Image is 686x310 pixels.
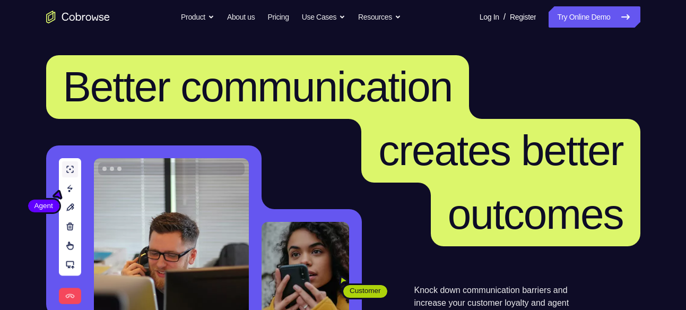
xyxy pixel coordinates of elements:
[358,6,401,28] button: Resources
[503,11,506,23] span: /
[63,63,453,110] span: Better communication
[549,6,640,28] a: Try Online Demo
[378,127,623,174] span: creates better
[302,6,345,28] button: Use Cases
[227,6,255,28] a: About us
[510,6,536,28] a: Register
[480,6,499,28] a: Log In
[181,6,214,28] button: Product
[46,11,110,23] a: Go to the home page
[267,6,289,28] a: Pricing
[448,191,623,238] span: outcomes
